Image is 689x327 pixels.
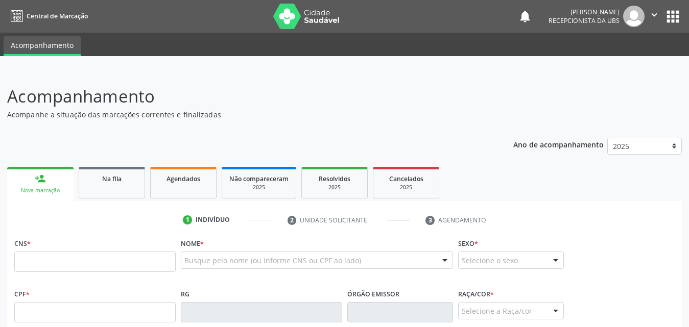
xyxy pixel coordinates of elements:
label: RG [181,286,189,302]
div: 2025 [229,184,289,191]
span: Selecione a Raça/cor [462,306,532,316]
div: 2025 [381,184,432,191]
button: apps [664,8,682,26]
label: Sexo [458,236,478,251]
span: Recepcionista da UBS [549,16,620,25]
div: [PERSON_NAME] [549,8,620,16]
a: Central de Marcação [7,8,88,24]
span: Resolvidos [319,174,350,183]
span: Agendados [167,174,200,183]
button:  [645,6,664,27]
span: Não compareceram [229,174,289,183]
img: img [623,6,645,27]
p: Acompanhamento [7,84,480,109]
button: notifications [518,9,532,23]
a: Acompanhamento [4,36,81,56]
p: Acompanhe a situação das marcações correntes e finalizadas [7,109,480,120]
span: Central de Marcação [27,12,88,20]
div: 2025 [309,184,360,191]
i:  [649,9,660,20]
label: Nome [181,236,204,251]
div: Nova marcação [14,187,66,194]
label: Raça/cor [458,286,494,302]
span: Cancelados [389,174,423,183]
div: person_add [35,173,46,184]
div: 1 [183,215,192,224]
div: Indivíduo [196,215,230,224]
label: CNS [14,236,31,251]
span: Na fila [102,174,122,183]
span: Busque pelo nome (ou informe CNS ou CPF ao lado) [184,255,361,266]
span: Selecione o sexo [462,255,518,266]
p: Ano de acompanhamento [513,138,604,150]
label: Órgão emissor [347,286,399,302]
